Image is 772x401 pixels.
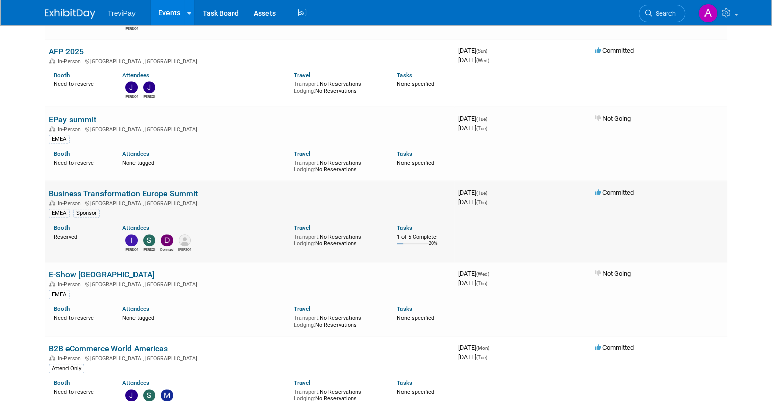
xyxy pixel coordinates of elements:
[476,345,489,351] span: (Mon)
[458,353,487,361] span: [DATE]
[54,379,70,386] a: Booth
[54,305,70,312] a: Booth
[54,79,107,88] div: Need to reserve
[125,93,138,99] div: Jay Iannnini
[49,47,84,56] a: AFP 2025
[49,354,450,362] div: [GEOGRAPHIC_DATA], [GEOGRAPHIC_DATA]
[294,79,382,94] div: No Reservations No Reservations
[54,158,107,167] div: Need to reserve
[58,281,84,288] span: In-Person
[49,189,198,198] a: Business Transformation Europe Summit
[143,246,155,252] div: Sara Ouhsine
[294,224,310,231] a: Travel
[397,150,412,157] a: Tasks
[49,115,96,124] a: EPay summit
[294,315,320,321] span: Transport:
[49,199,450,207] div: [GEOGRAPHIC_DATA], [GEOGRAPHIC_DATA]
[476,190,487,196] span: (Tue)
[652,10,676,17] span: Search
[294,305,310,312] a: Travel
[58,126,84,133] span: In-Person
[49,344,168,353] a: B2B eCommerce World Americas
[49,135,70,144] div: EMEA
[476,355,487,360] span: (Tue)
[294,158,382,173] div: No Reservations No Reservations
[491,344,492,351] span: -
[49,125,450,133] div: [GEOGRAPHIC_DATA], [GEOGRAPHIC_DATA]
[294,389,320,395] span: Transport:
[476,126,487,131] span: (Tue)
[458,279,487,287] span: [DATE]
[595,189,634,196] span: Committed
[397,315,434,321] span: None specified
[397,234,450,241] div: 1 of 5 Complete
[397,224,412,231] a: Tasks
[476,116,487,122] span: (Tue)
[595,47,634,54] span: Committed
[397,71,412,79] a: Tasks
[49,364,84,373] div: Attend Only
[54,224,70,231] a: Booth
[125,234,138,246] img: Inez Berkhof
[54,313,107,322] div: Need to reserve
[54,232,107,241] div: Reserved
[489,189,490,196] span: -
[595,270,631,277] span: Not Going
[595,344,634,351] span: Committed
[294,160,320,166] span: Transport:
[122,379,149,386] a: Attendees
[58,355,84,362] span: In-Person
[45,9,95,19] img: ExhibitDay
[294,240,315,247] span: Lodging:
[458,115,490,122] span: [DATE]
[294,234,320,240] span: Transport:
[122,305,149,312] a: Attendees
[49,280,450,288] div: [GEOGRAPHIC_DATA], [GEOGRAPHIC_DATA]
[49,57,450,65] div: [GEOGRAPHIC_DATA], [GEOGRAPHIC_DATA]
[294,232,382,247] div: No Reservations No Reservations
[160,246,173,252] div: Donnachad Krüger
[476,271,489,277] span: (Wed)
[458,47,490,54] span: [DATE]
[178,246,191,252] div: Martha Salinas
[458,270,492,277] span: [DATE]
[294,71,310,79] a: Travel
[294,20,315,26] span: Lodging:
[397,81,434,87] span: None specified
[49,126,55,131] img: In-Person Event
[143,81,155,93] img: Jim Salerno
[49,200,55,205] img: In-Person Event
[476,281,487,286] span: (Thu)
[54,150,70,157] a: Booth
[397,305,412,312] a: Tasks
[161,234,173,246] img: Donnachad Krüger
[49,281,55,286] img: In-Person Event
[294,166,315,173] span: Lodging:
[294,379,310,386] a: Travel
[122,313,286,322] div: None tagged
[143,234,155,246] img: Sara Ouhsine
[125,25,138,31] div: Jeff Coppolo
[49,209,70,218] div: EMEA
[73,209,100,218] div: Sponsor
[397,160,434,166] span: None specified
[595,115,631,122] span: Not Going
[458,124,487,132] span: [DATE]
[49,290,70,299] div: EMEA
[489,47,490,54] span: -
[122,71,149,79] a: Attendees
[58,58,84,65] span: In-Person
[49,58,55,63] img: In-Person Event
[294,313,382,329] div: No Reservations No Reservations
[294,81,320,87] span: Transport:
[294,150,310,157] a: Travel
[397,389,434,395] span: None specified
[122,224,149,231] a: Attendees
[122,158,286,167] div: None tagged
[458,198,487,206] span: [DATE]
[476,200,487,205] span: (Thu)
[458,189,490,196] span: [DATE]
[179,234,191,246] img: Martha Salinas
[125,246,138,252] div: Inez Berkhof
[49,355,55,360] img: In-Person Event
